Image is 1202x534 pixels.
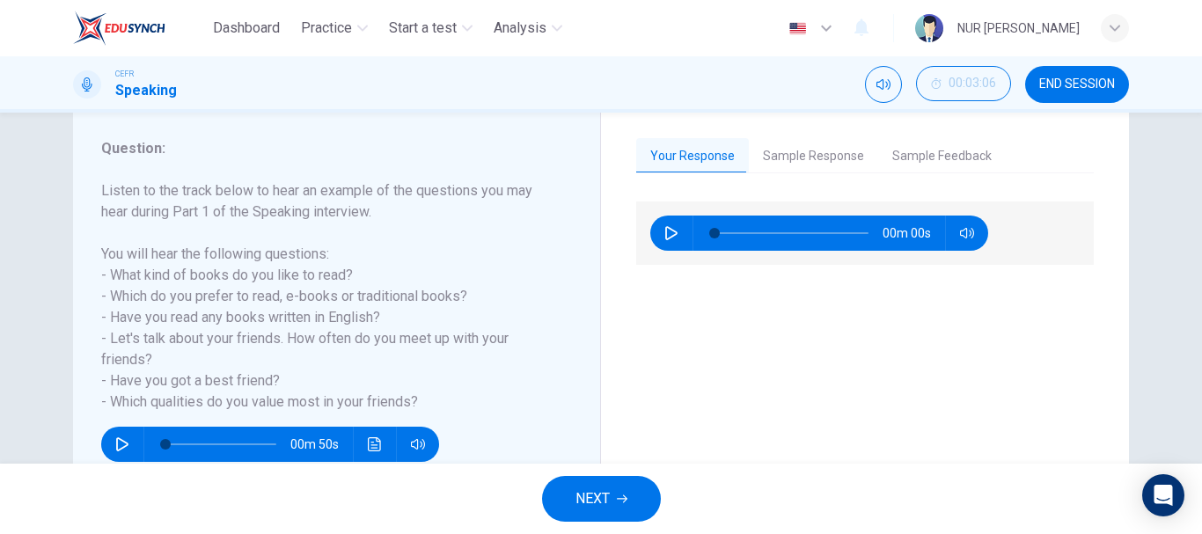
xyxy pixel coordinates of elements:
button: Start a test [382,12,480,44]
div: Hide [916,66,1011,103]
div: NUR [PERSON_NAME] [957,18,1080,39]
span: END SESSION [1039,77,1115,91]
h1: Speaking [115,80,177,101]
button: Sample Response [749,138,878,175]
button: Dashboard [206,12,287,44]
span: Analysis [494,18,546,39]
img: Profile picture [915,14,943,42]
a: EduSynch logo [73,11,206,46]
span: Dashboard [213,18,280,39]
span: Start a test [389,18,457,39]
span: CEFR [115,68,134,80]
span: Practice [301,18,352,39]
span: 00m 50s [290,427,353,462]
button: NEXT [542,476,661,522]
button: Click to see the audio transcription [361,427,389,462]
button: Your Response [636,138,749,175]
button: Practice [294,12,375,44]
div: Mute [865,66,902,103]
button: END SESSION [1025,66,1129,103]
span: NEXT [575,486,610,511]
h6: Listen to the track below to hear an example of the questions you may hear during Part 1 of the S... [101,180,551,413]
div: Open Intercom Messenger [1142,474,1184,516]
img: EduSynch logo [73,11,165,46]
h6: Question : [101,138,551,159]
div: basic tabs example [636,138,1094,175]
button: Analysis [487,12,569,44]
span: 00m 00s [883,216,945,251]
img: en [787,22,809,35]
button: 00:03:06 [916,66,1011,101]
span: 00:03:06 [949,77,996,91]
button: Sample Feedback [878,138,1006,175]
